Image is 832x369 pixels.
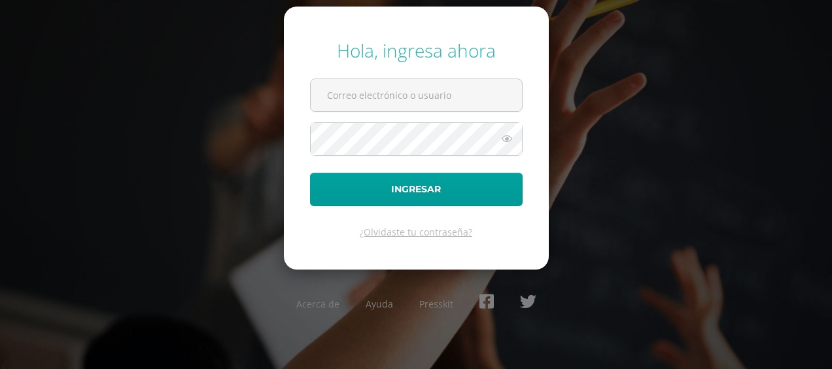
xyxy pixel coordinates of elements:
[296,298,339,310] a: Acerca de
[311,79,522,111] input: Correo electrónico o usuario
[310,38,523,63] div: Hola, ingresa ahora
[366,298,393,310] a: Ayuda
[310,173,523,206] button: Ingresar
[419,298,453,310] a: Presskit
[360,226,472,238] a: ¿Olvidaste tu contraseña?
